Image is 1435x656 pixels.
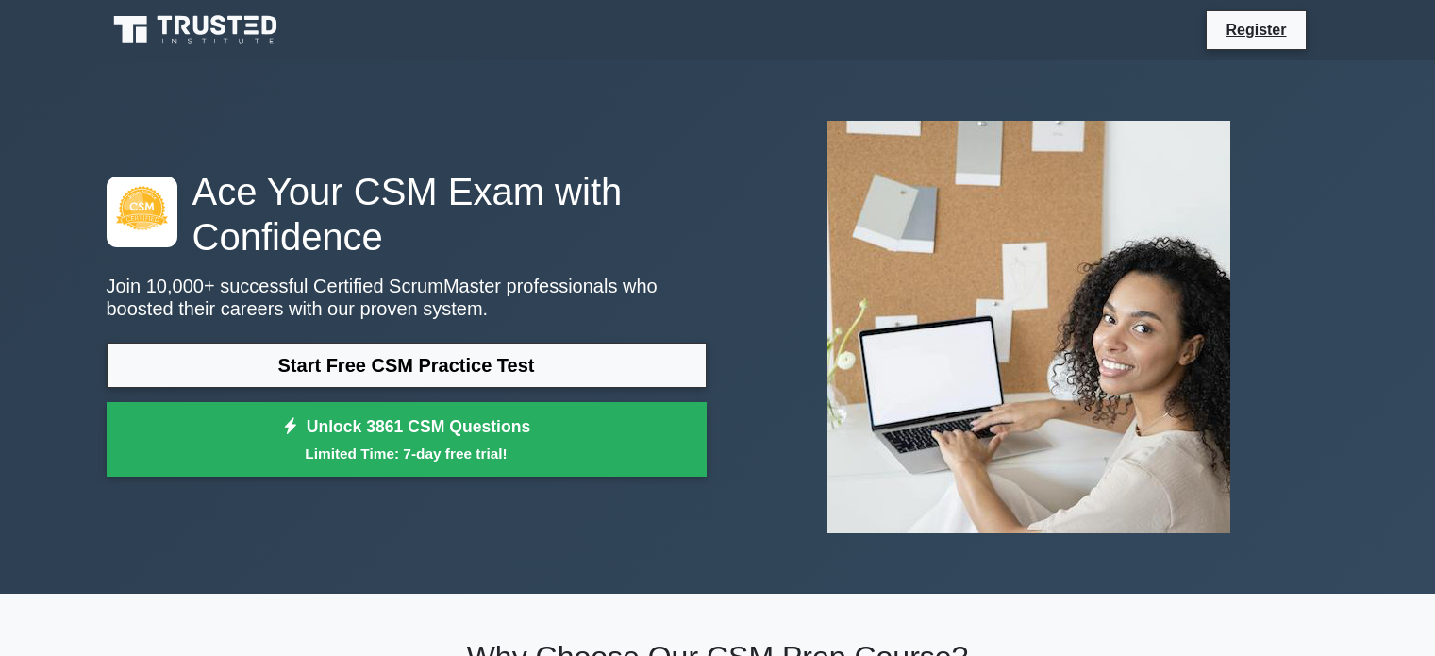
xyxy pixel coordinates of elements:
[107,343,707,388] a: Start Free CSM Practice Test
[107,402,707,478] a: Unlock 3861 CSM QuestionsLimited Time: 7-day free trial!
[130,443,683,464] small: Limited Time: 7-day free trial!
[1214,18,1297,42] a: Register
[107,169,707,260] h1: Ace Your CSM Exam with Confidence
[107,275,707,320] p: Join 10,000+ successful Certified ScrumMaster professionals who boosted their careers with our pr...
